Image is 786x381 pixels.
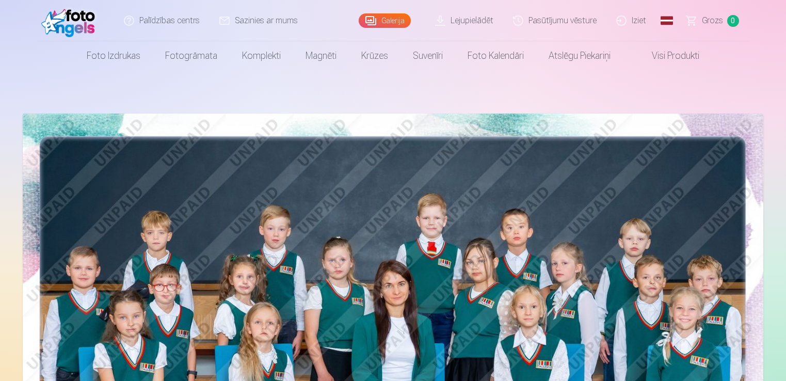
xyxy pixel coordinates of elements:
[727,15,739,27] span: 0
[41,4,101,37] img: /fa1
[536,41,623,70] a: Atslēgu piekariņi
[702,14,723,27] span: Grozs
[293,41,349,70] a: Magnēti
[230,41,293,70] a: Komplekti
[623,41,712,70] a: Visi produkti
[400,41,455,70] a: Suvenīri
[349,41,400,70] a: Krūzes
[74,41,153,70] a: Foto izdrukas
[359,13,411,28] a: Galerija
[153,41,230,70] a: Fotogrāmata
[455,41,536,70] a: Foto kalendāri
